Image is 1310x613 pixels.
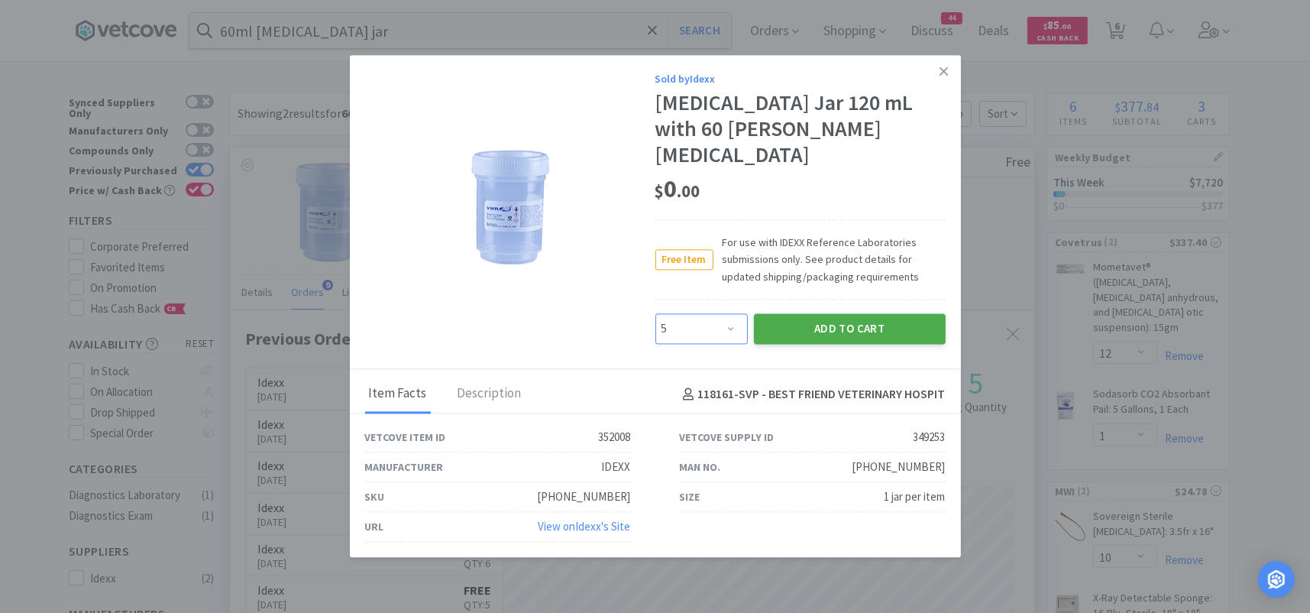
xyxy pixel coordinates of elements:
[655,174,700,205] span: 0
[538,488,631,507] div: [PHONE_NUMBER]
[365,429,446,446] div: Vetcove Item ID
[914,429,946,447] div: 349253
[1258,561,1295,598] div: Open Intercom Messenger
[365,375,431,414] div: Item Facts
[680,459,721,475] div: Man No.
[885,488,946,507] div: 1 jar per item
[539,520,631,534] a: View onIdexx's Site
[754,313,946,344] button: Add to Cart
[655,70,946,87] div: Sold by Idexx
[680,429,775,446] div: Vetcove Supply ID
[713,234,946,285] span: For use with IDEXX Reference Laboratories submissions only. See product details for updated shipp...
[655,91,946,168] div: [MEDICAL_DATA] Jar 120 mL with 60 [PERSON_NAME][MEDICAL_DATA]
[677,384,946,404] h4: 118161 - SVP - BEST FRIEND VETERINARY HOSPIT
[680,488,700,505] div: Size
[453,150,568,264] img: 5c7aa66ceedd403eaef8b1d96980fe9e_349253.png
[454,375,526,414] div: Description
[678,181,700,203] span: . 00
[365,488,385,505] div: SKU
[365,459,444,475] div: Manufacturer
[656,250,713,269] span: Free Item
[365,518,384,535] div: URL
[599,429,631,447] div: 352008
[852,459,946,477] div: [PHONE_NUMBER]
[655,181,665,203] span: $
[602,459,631,477] div: IDEXX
